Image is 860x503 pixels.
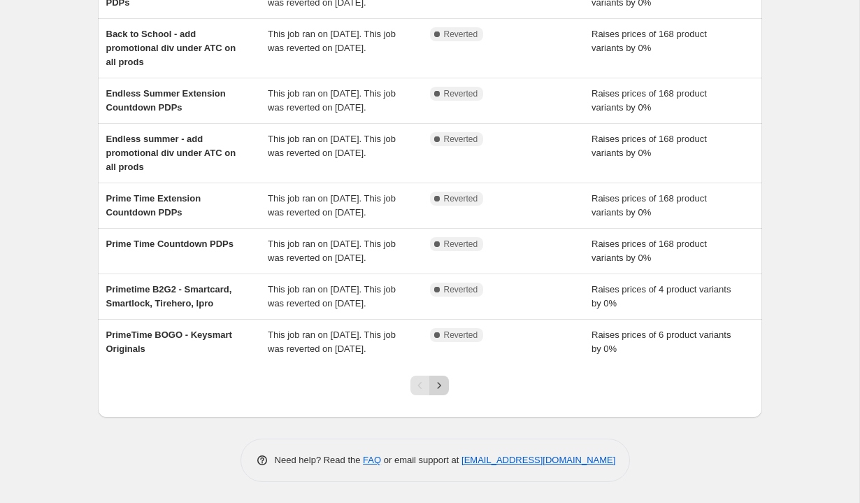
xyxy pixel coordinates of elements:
[410,376,449,395] nav: Pagination
[592,330,731,354] span: Raises prices of 6 product variants by 0%
[592,284,731,309] span: Raises prices of 4 product variants by 0%
[363,455,381,465] a: FAQ
[444,330,478,341] span: Reverted
[106,88,226,113] span: Endless Summer Extension Countdown PDPs
[592,88,707,113] span: Raises prices of 168 product variants by 0%
[106,29,236,67] span: Back to School - add promotional div under ATC on all prods
[106,134,236,172] span: Endless summer - add promotional div under ATC on all prods
[381,455,461,465] span: or email support at
[275,455,364,465] span: Need help? Read the
[444,193,478,204] span: Reverted
[444,29,478,40] span: Reverted
[444,88,478,99] span: Reverted
[461,455,615,465] a: [EMAIL_ADDRESS][DOMAIN_NAME]
[106,239,234,249] span: Prime Time Countdown PDPs
[268,88,396,113] span: This job ran on [DATE]. This job was reverted on [DATE].
[444,284,478,295] span: Reverted
[592,29,707,53] span: Raises prices of 168 product variants by 0%
[106,284,232,309] span: Primetime B2G2 - Smartcard, Smartlock, Tirehero, Ipro
[592,193,707,218] span: Raises prices of 168 product variants by 0%
[106,193,201,218] span: Prime Time Extension Countdown PDPs
[444,239,478,250] span: Reverted
[106,330,232,354] span: PrimeTime BOGO - Keysmart Originals
[268,134,396,158] span: This job ran on [DATE]. This job was reverted on [DATE].
[268,29,396,53] span: This job ran on [DATE]. This job was reverted on [DATE].
[268,284,396,309] span: This job ran on [DATE]. This job was reverted on [DATE].
[592,239,707,263] span: Raises prices of 168 product variants by 0%
[429,376,449,395] button: Next
[268,330,396,354] span: This job ran on [DATE]. This job was reverted on [DATE].
[268,239,396,263] span: This job ran on [DATE]. This job was reverted on [DATE].
[444,134,478,145] span: Reverted
[592,134,707,158] span: Raises prices of 168 product variants by 0%
[268,193,396,218] span: This job ran on [DATE]. This job was reverted on [DATE].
